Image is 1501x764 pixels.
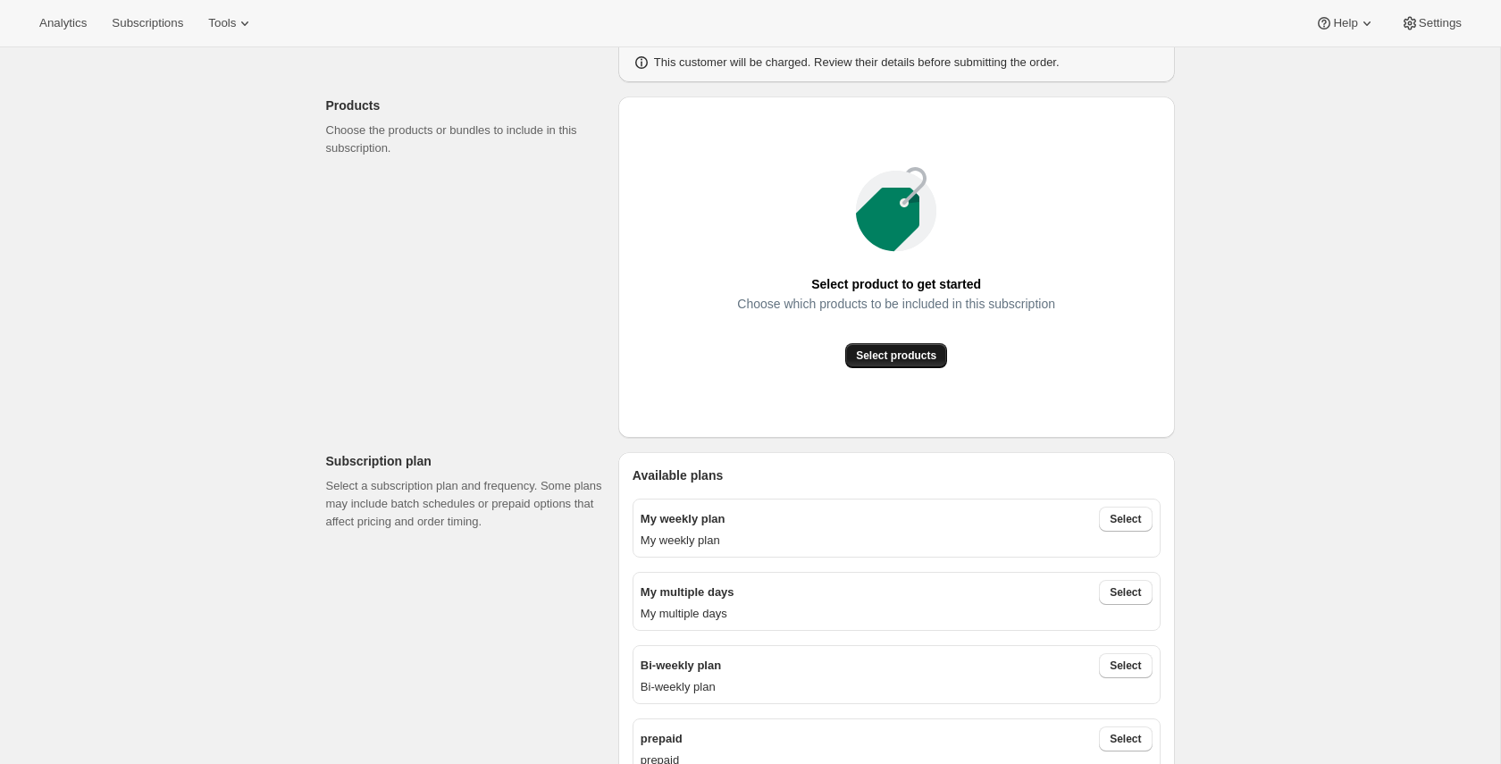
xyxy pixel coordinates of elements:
[1110,585,1141,600] span: Select
[641,510,725,528] p: My weekly plan
[29,11,97,36] button: Analytics
[845,343,947,368] button: Select products
[326,452,604,470] p: Subscription plan
[1099,653,1152,678] button: Select
[641,605,1153,623] p: My multiple days
[1110,732,1141,746] span: Select
[641,678,1153,696] p: Bi-weekly plan
[1333,16,1357,30] span: Help
[1110,659,1141,673] span: Select
[326,97,604,114] p: Products
[633,466,723,484] span: Available plans
[641,532,1153,550] p: My weekly plan
[39,16,87,30] span: Analytics
[101,11,194,36] button: Subscriptions
[1099,580,1152,605] button: Select
[1099,507,1152,532] button: Select
[208,16,236,30] span: Tools
[811,272,981,297] span: Select product to get started
[326,122,604,157] p: Choose the products or bundles to include in this subscription.
[326,477,604,531] p: Select a subscription plan and frequency. Some plans may include batch schedules or prepaid optio...
[1304,11,1386,36] button: Help
[1110,512,1141,526] span: Select
[641,583,734,601] p: My multiple days
[197,11,264,36] button: Tools
[641,657,721,675] p: Bi-weekly plan
[1419,16,1462,30] span: Settings
[112,16,183,30] span: Subscriptions
[856,348,936,363] span: Select products
[1099,726,1152,751] button: Select
[1390,11,1472,36] button: Settings
[737,291,1055,316] span: Choose which products to be included in this subscription
[641,730,683,748] p: prepaid
[654,54,1060,71] p: This customer will be charged. Review their details before submitting the order.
